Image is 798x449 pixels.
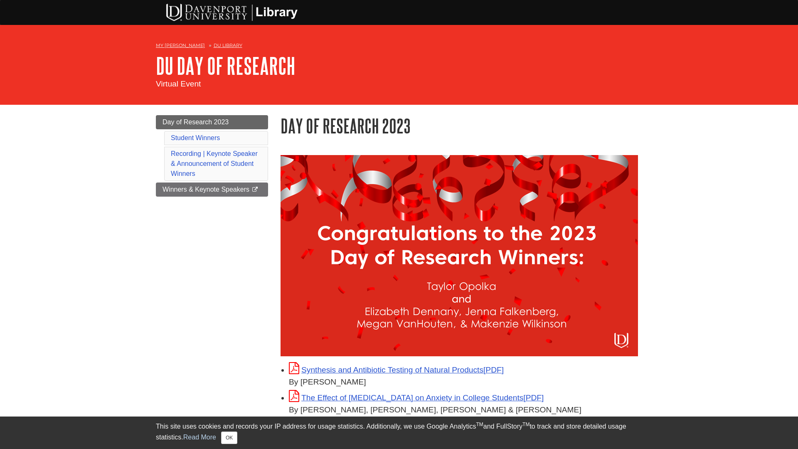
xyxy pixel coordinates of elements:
[163,118,229,126] span: Day of Research 2023
[171,134,220,141] a: Student Winners
[156,115,268,129] a: Day of Research 2023
[152,2,310,22] img: DU Library
[183,434,216,441] a: Read More
[289,404,642,416] div: By [PERSON_NAME], [PERSON_NAME], [PERSON_NAME] & [PERSON_NAME]
[289,393,544,402] a: Link opens in new window
[156,42,205,49] a: My [PERSON_NAME]
[163,186,249,193] span: Winners & Keynote Speakers
[289,376,642,388] div: By [PERSON_NAME]
[156,53,296,79] a: DU Day of Research
[156,79,201,88] span: Virtual Event
[251,187,258,192] i: This link opens in a new window
[214,42,242,48] a: DU Library
[522,422,530,427] sup: TM
[156,115,268,197] div: Guide Page Menu
[281,155,638,356] img: day of research winners
[171,150,258,177] a: Recording | Keynote Speaker & Announcement of Student Winners
[156,183,268,197] a: Winners & Keynote Speakers
[289,365,504,374] a: Link opens in new window
[156,40,642,53] nav: breadcrumb
[156,422,642,444] div: This site uses cookies and records your IP address for usage statistics. Additionally, we use Goo...
[221,432,237,444] button: Close
[476,422,483,427] sup: TM
[281,115,642,136] h1: Day of Research 2023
